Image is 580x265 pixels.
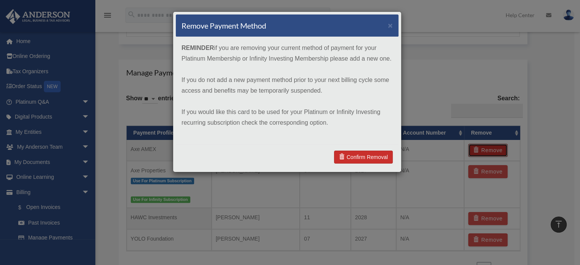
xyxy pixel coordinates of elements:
p: If you would like this card to be used for your Platinum or Infinity Investing recurring subscrip... [182,107,393,128]
h4: Remove Payment Method [182,20,266,31]
p: If you do not add a new payment method prior to your next billing cycle some access and benefits ... [182,75,393,96]
button: × [388,21,393,29]
a: Confirm Removal [334,151,393,164]
strong: REMINDER [182,45,214,51]
div: if you are removing your current method of payment for your Platinum Membership or Infinity Inves... [176,37,398,145]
